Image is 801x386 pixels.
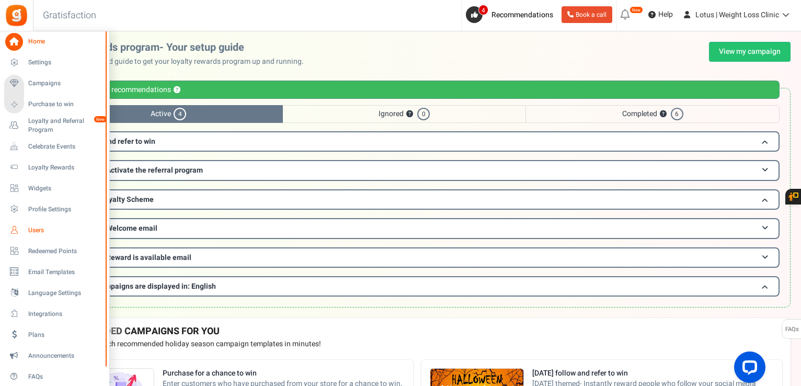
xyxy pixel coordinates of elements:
button: ? [174,87,180,94]
span: Home [28,37,101,46]
em: New [94,116,107,123]
span: 4 [478,5,488,15]
a: Loyalty Rewards [4,158,105,176]
span: Lotus | Weight Loss Clinic [695,9,779,20]
span: Your campaigns are displayed in: English [80,281,216,292]
button: ? [660,111,667,118]
span: Announcements [28,351,101,360]
span: Widgets [28,184,101,193]
span: Active [54,105,283,123]
div: Personalized recommendations [54,81,780,99]
span: Settings [28,58,101,67]
span: Reward is available email [106,252,191,263]
em: New [630,6,643,14]
h2: Loyalty rewards program- Your setup guide [43,42,312,53]
a: Profile Settings [4,200,105,218]
span: Ignored [283,105,526,123]
span: Profile Settings [28,205,101,214]
span: Purchase to win [28,100,101,109]
span: FAQs [785,320,799,339]
a: Redeemed Points [4,242,105,260]
span: Integrations [28,310,101,319]
span: 6 [671,108,683,120]
span: Redeemed Points [28,247,101,256]
a: Celebrate Events [4,138,105,155]
span: Loyalty and Referral Program [28,117,105,134]
span: Campaigns [28,79,101,88]
a: Widgets [4,179,105,197]
a: 4 Recommendations [466,6,557,23]
a: Book a call [562,6,612,23]
a: Language Settings [4,284,105,302]
span: 4 [174,108,186,120]
span: Help [656,9,673,20]
span: Lotus Loyalty Scheme [80,194,154,205]
p: Preview and launch recommended holiday season campaign templates in minutes! [52,339,782,349]
h4: RECOMMENDED CAMPAIGNS FOR YOU [52,326,782,337]
h3: Gratisfaction [31,5,108,26]
span: Welcome email [106,223,157,234]
span: Language Settings [28,289,101,298]
span: Plans [28,331,101,339]
a: Purchase to win [4,96,105,113]
a: Plans [4,326,105,344]
a: Users [4,221,105,239]
span: Recommendations [491,9,553,20]
a: Email Templates [4,263,105,281]
span: Completed [525,105,780,123]
span: Email Templates [28,268,101,277]
a: Home [4,33,105,51]
a: Announcements [4,347,105,365]
img: Gratisfaction [5,4,28,27]
strong: [DATE] follow and refer to win [532,368,774,379]
span: FAQs [28,372,101,381]
a: Integrations [4,305,105,323]
span: Follow and refer to win [80,136,155,147]
a: View my campaign [709,42,791,62]
span: Users [28,226,101,235]
a: Campaigns [4,75,105,93]
a: Loyalty and Referral Program New [4,117,105,134]
span: 0 [417,108,430,120]
p: Use this personalized guide to get your loyalty rewards program up and running. [43,56,312,67]
a: Settings [4,54,105,72]
strong: Purchase for a chance to win [163,368,405,379]
button: ? [406,111,413,118]
span: Celebrate Events [28,142,101,151]
span: Loyalty Rewards [28,163,101,172]
a: Help [644,6,677,23]
a: FAQs [4,368,105,385]
span: Activate the referral program [106,165,203,176]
